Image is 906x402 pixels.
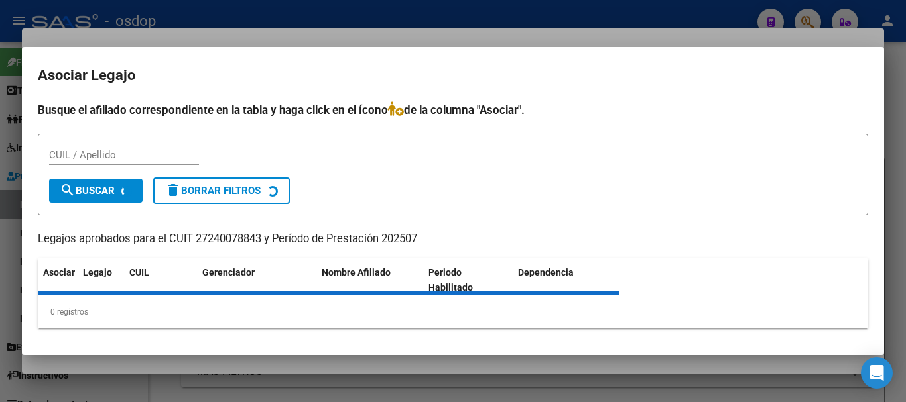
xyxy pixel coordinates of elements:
div: 0 registros [38,295,868,328]
button: Buscar [49,179,143,203]
span: Borrar Filtros [165,185,261,197]
datatable-header-cell: Nombre Afiliado [316,258,423,302]
span: Periodo Habilitado [428,267,473,293]
datatable-header-cell: Dependencia [513,258,619,302]
span: CUIL [129,267,149,277]
span: Nombre Afiliado [322,267,391,277]
h2: Asociar Legajo [38,63,868,88]
span: Gerenciador [202,267,255,277]
datatable-header-cell: Gerenciador [197,258,316,302]
mat-icon: search [60,182,76,198]
p: Legajos aprobados para el CUIT 27240078843 y Período de Prestación 202507 [38,231,868,248]
span: Buscar [60,185,115,197]
div: Open Intercom Messenger [861,357,893,389]
datatable-header-cell: Periodo Habilitado [423,258,513,302]
span: Asociar [43,267,75,277]
datatable-header-cell: Legajo [78,258,124,302]
mat-icon: delete [165,182,181,198]
button: Borrar Filtros [153,177,290,204]
span: Dependencia [518,267,574,277]
span: Legajo [83,267,112,277]
datatable-header-cell: CUIL [124,258,197,302]
h4: Busque el afiliado correspondiente en la tabla y haga click en el ícono de la columna "Asociar". [38,101,868,119]
datatable-header-cell: Asociar [38,258,78,302]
